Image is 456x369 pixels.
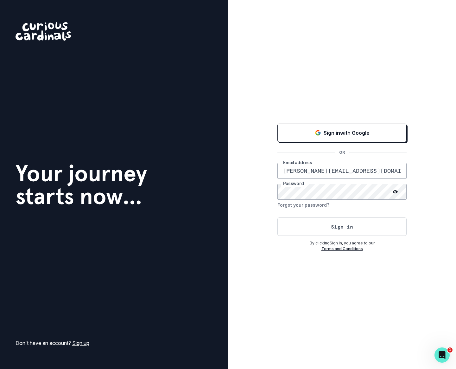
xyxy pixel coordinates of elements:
[16,22,71,41] img: Curious Cardinals Logo
[277,124,407,142] button: Sign in with Google (GSuite)
[321,246,363,251] a: Terms and Conditions
[324,129,370,137] p: Sign in with Google
[277,217,407,236] button: Sign in
[277,240,407,246] p: By clicking Sign In , you agree to our
[447,347,453,353] span: 1
[335,150,349,155] p: OR
[16,162,147,208] h1: Your journey starts now...
[16,339,89,347] p: Don't have an account?
[434,347,450,363] iframe: Intercom live chat
[72,340,89,346] a: Sign up
[277,200,329,210] button: Forgot your password?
